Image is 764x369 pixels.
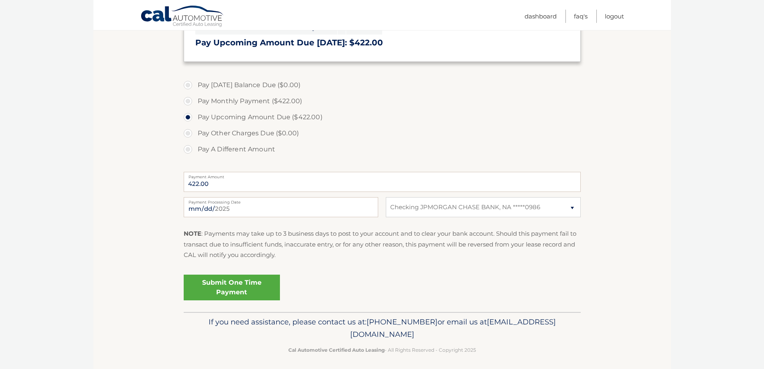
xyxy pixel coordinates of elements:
[288,347,385,353] strong: Cal Automotive Certified Auto Leasing
[184,172,581,192] input: Payment Amount
[184,125,581,141] label: Pay Other Charges Due ($0.00)
[574,10,588,23] a: FAQ's
[367,317,438,326] span: [PHONE_NUMBER]
[184,230,201,237] strong: NOTE
[189,316,576,341] p: If you need assistance, please contact us at: or email us at
[605,10,624,23] a: Logout
[184,77,581,93] label: Pay [DATE] Balance Due ($0.00)
[184,109,581,125] label: Pay Upcoming Amount Due ($422.00)
[184,197,378,204] label: Payment Processing Date
[184,275,280,300] a: Submit One Time Payment
[184,93,581,109] label: Pay Monthly Payment ($422.00)
[195,38,569,48] h3: Pay Upcoming Amount Due [DATE]: $422.00
[184,172,581,178] label: Payment Amount
[184,197,378,217] input: Payment Date
[184,228,581,260] p: : Payments may take up to 3 business days to post to your account and to clear your bank account....
[184,141,581,157] label: Pay A Different Amount
[189,346,576,354] p: - All Rights Reserved - Copyright 2025
[140,5,225,29] a: Cal Automotive
[525,10,557,23] a: Dashboard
